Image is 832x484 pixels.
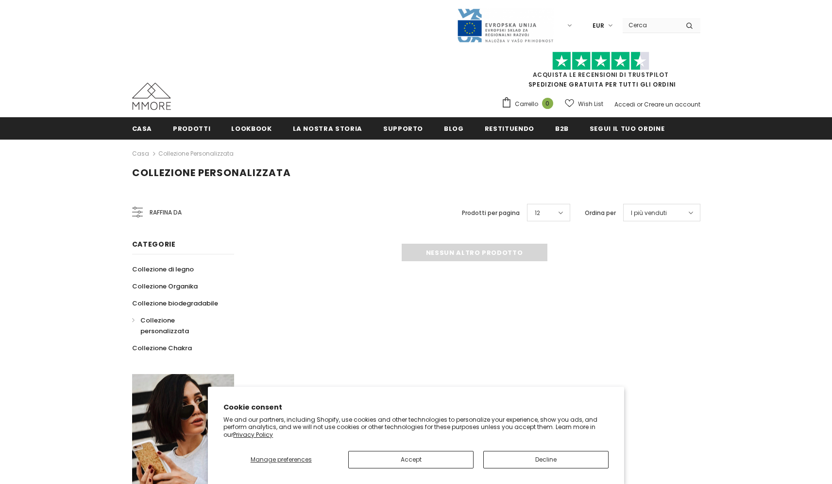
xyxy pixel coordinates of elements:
span: Collezione di legno [132,265,194,274]
a: Blog [444,117,464,139]
span: Collezione personalizzata [132,166,291,179]
span: Segui il tuo ordine [590,124,664,133]
a: Prodotti [173,117,210,139]
a: Javni Razpis [457,21,554,29]
button: Accept [348,451,474,468]
span: Prodotti [173,124,210,133]
p: We and our partners, including Shopify, use cookies and other technologies to personalize your ex... [223,416,609,439]
a: Collezione biodegradabile [132,295,218,312]
span: EUR [593,21,604,31]
a: Collezione Organika [132,278,198,295]
input: Search Site [623,18,679,32]
a: Acquista le recensioni di TrustPilot [533,71,669,79]
span: Categorie [132,239,176,249]
h2: Cookie consent [223,402,609,412]
label: Ordina per [585,208,616,218]
a: Accedi [614,100,635,108]
a: Segui il tuo ordine [590,117,664,139]
a: supporto [383,117,423,139]
span: Wish List [578,99,603,109]
span: supporto [383,124,423,133]
span: Collezione Organika [132,282,198,291]
span: I più venduti [631,208,667,218]
span: La nostra storia [293,124,362,133]
span: Manage preferences [251,455,312,464]
button: Decline [483,451,609,468]
a: La nostra storia [293,117,362,139]
a: Lookbook [231,117,272,139]
a: Collezione di legno [132,261,194,278]
span: Casa [132,124,153,133]
span: 12 [535,208,540,218]
a: Collezione personalizzata [158,149,234,158]
a: Carrello 0 [501,97,558,111]
span: Collezione personalizzata [140,316,189,336]
span: 0 [542,98,553,109]
span: B2B [555,124,569,133]
label: Prodotti per pagina [462,208,520,218]
span: Raffina da [150,207,182,218]
span: Collezione biodegradabile [132,299,218,308]
a: Collezione Chakra [132,340,192,357]
a: Privacy Policy [233,430,273,439]
img: Javni Razpis [457,8,554,43]
a: Restituendo [485,117,534,139]
span: Collezione Chakra [132,343,192,353]
a: Casa [132,148,149,160]
span: Blog [444,124,464,133]
img: Fidati di Pilot Stars [552,52,649,71]
a: Casa [132,117,153,139]
a: B2B [555,117,569,139]
button: Manage preferences [223,451,339,468]
span: or [637,100,643,108]
a: Wish List [565,95,603,112]
span: Lookbook [231,124,272,133]
a: Creare un account [644,100,700,108]
span: SPEDIZIONE GRATUITA PER TUTTI GLI ORDINI [501,56,700,89]
span: Restituendo [485,124,534,133]
a: Collezione personalizzata [132,312,223,340]
img: Casi MMORE [132,83,171,110]
span: Carrello [515,99,538,109]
